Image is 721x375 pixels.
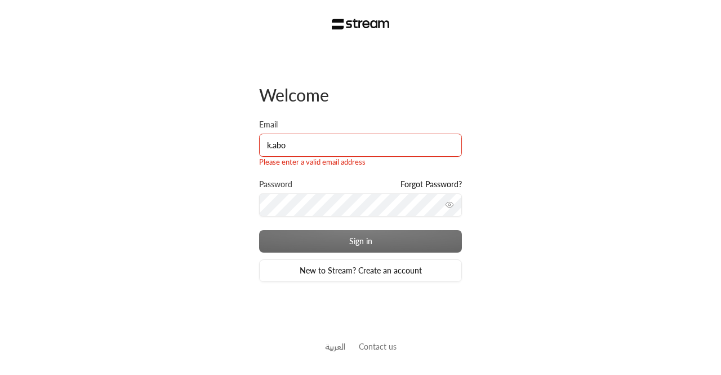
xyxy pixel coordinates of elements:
label: Email [259,119,278,130]
a: العربية [325,336,345,357]
a: Forgot Password? [400,179,462,190]
a: New to Stream? Create an account [259,259,462,282]
div: Please enter a valid email address [259,157,462,168]
label: Password [259,179,292,190]
img: Stream Logo [332,19,390,30]
span: Welcome [259,85,329,105]
button: Contact us [359,341,397,352]
button: toggle password visibility [440,196,459,214]
a: Contact us [359,342,397,351]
